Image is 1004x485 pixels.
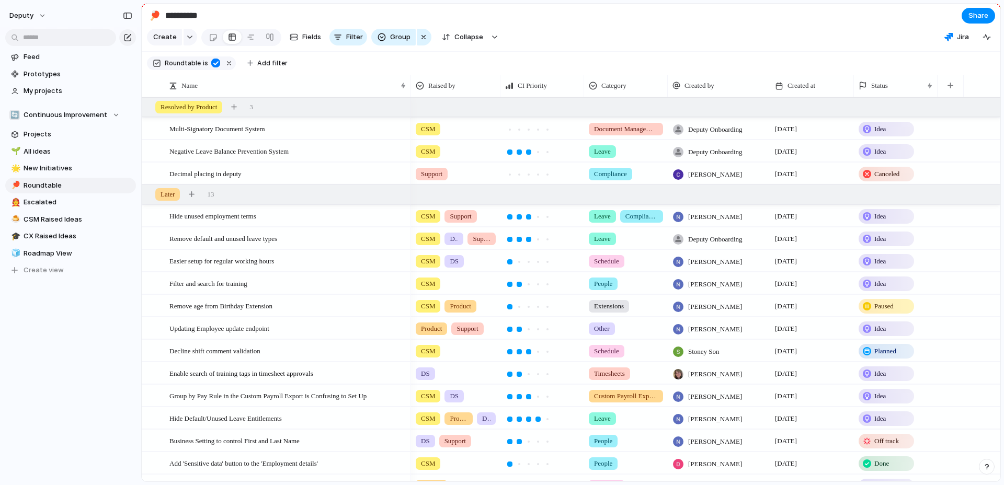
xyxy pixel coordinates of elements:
[9,163,20,174] button: 🌟
[775,368,797,379] span: [DATE]
[775,124,797,134] span: [DATE]
[874,279,886,289] span: Idea
[5,83,136,99] a: My projects
[9,231,20,241] button: 🎓
[874,368,886,379] span: Idea
[169,299,272,311] span: Remove age from Birthday Extension
[518,80,547,91] span: CI Priority
[688,369,742,379] span: [PERSON_NAME]
[788,80,815,91] span: Created at
[24,69,132,79] span: Prototypes
[450,211,471,222] span: Support
[874,234,886,244] span: Idea
[169,145,289,157] span: Negative Leave Balance Prevention System
[775,301,797,311] span: [DATE]
[594,301,624,311] span: Extensions
[688,124,743,135] span: Deputy Onboarding
[421,324,442,334] span: Product
[5,160,136,176] div: 🌟New Initiatives
[371,29,416,45] button: Group
[775,346,797,356] span: [DATE]
[169,167,242,179] span: Decimal placing in deputy
[421,169,442,179] span: Support
[688,147,743,157] span: Deputy Onboarding
[421,346,435,356] span: CSM
[169,389,367,401] span: Group by Pay Rule in the Custom Payroll Export is Confusing to Set Up
[957,32,969,42] span: Jira
[9,10,33,21] span: deputy
[169,457,318,469] span: Add 'Sensitive data' button to the 'Employment details'
[594,211,611,222] span: Leave
[688,459,742,469] span: [PERSON_NAME]
[594,169,627,179] span: Compliance
[421,146,435,157] span: CSM
[5,212,136,227] a: 🍮CSM Raised Ideas
[161,189,175,200] span: Later
[450,391,459,401] span: DS
[169,277,247,289] span: Filter and search for training
[594,279,612,289] span: People
[444,436,466,446] span: Support
[594,234,611,244] span: Leave
[169,412,282,424] span: Hide Default/Unused Leave Entitlements
[775,211,797,222] span: [DATE]
[390,32,410,42] span: Group
[688,169,742,180] span: [PERSON_NAME]
[149,8,161,22] div: 🏓
[775,169,797,179] span: [DATE]
[5,228,136,244] a: 🎓CX Raised Ideas
[5,7,52,24] button: deputy
[24,214,132,225] span: CSM Raised Ideas
[688,302,742,312] span: [PERSON_NAME]
[9,180,20,191] button: 🏓
[594,256,619,267] span: Schedule
[24,180,132,191] span: Roundtable
[24,197,132,207] span: Escalated
[421,301,435,311] span: CSM
[688,391,742,402] span: [PERSON_NAME]
[165,59,201,68] span: Roundtable
[871,80,888,91] span: Status
[11,163,18,175] div: 🌟
[5,178,136,193] a: 🏓Roundtable
[688,279,742,290] span: [PERSON_NAME]
[421,436,430,446] span: DS
[594,436,612,446] span: People
[181,80,198,91] span: Name
[421,124,435,134] span: CSM
[421,458,435,469] span: CSM
[169,322,269,334] span: Updating Employee update endpoint
[5,144,136,159] div: 🌱All ideas
[775,146,797,157] span: [DATE]
[594,368,625,379] span: Timesheets
[874,391,886,401] span: Idea
[5,246,136,261] a: 🧊Roadmap View
[874,458,889,469] span: Done
[9,110,20,120] div: 🔄
[874,346,896,356] span: Planned
[601,80,626,91] span: Category
[874,256,886,267] span: Idea
[169,210,256,222] span: Hide unused employment terms
[450,256,459,267] span: DS
[24,231,132,241] span: CX Raised Ideas
[421,391,435,401] span: CSM
[346,32,363,42] span: Filter
[24,163,132,174] span: New Initiatives
[201,57,210,69] button: is
[241,56,294,71] button: Add filter
[5,194,136,210] a: 👨‍🚒Escalated
[775,256,797,267] span: [DATE]
[421,279,435,289] span: CSM
[775,234,797,244] span: [DATE]
[594,391,658,401] span: Custom Payroll Exporter
[482,413,490,424] span: DS
[688,347,720,357] span: Stoney Son
[450,301,471,311] span: Product
[874,146,886,157] span: Idea
[688,414,742,424] span: [PERSON_NAME]
[5,262,136,278] button: Create view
